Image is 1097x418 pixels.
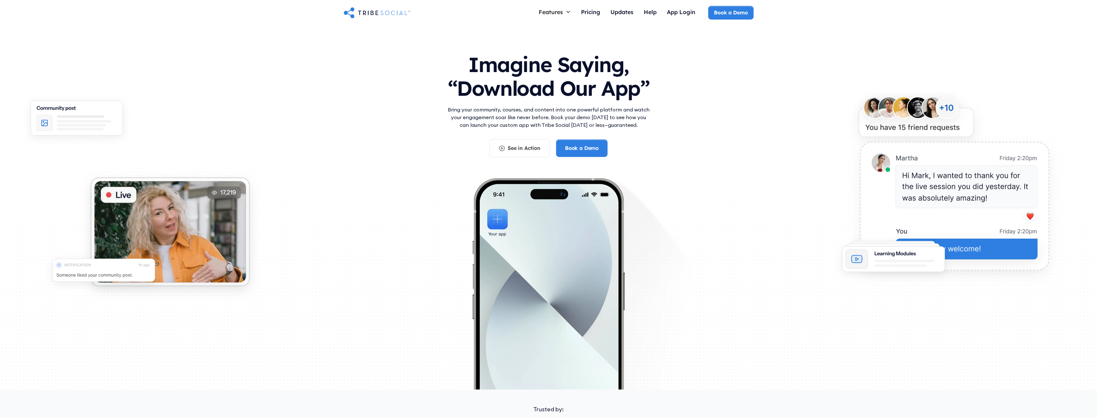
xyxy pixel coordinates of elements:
a: home [344,6,410,19]
img: An illustration of Community Feed [22,94,131,146]
a: Pricing [576,6,605,20]
img: An illustration of New friends requests [845,86,987,154]
div: Updates [610,8,634,15]
img: An illustration of chat [845,131,1064,290]
div: Trusted by: [344,405,754,414]
img: An illustration of push notification [44,252,164,292]
a: Updates [605,6,639,20]
div: Your app [488,231,506,238]
a: Book a Demo [708,6,753,19]
div: Help [644,8,657,15]
div: See in Action [508,144,540,152]
div: Pricing [581,8,600,15]
p: Bring your community, courses, and content into one powerful platform and watch your engagement s... [446,106,651,129]
div: App Login [667,8,695,15]
h1: Imagine Saying, “Download Our App” [446,46,651,103]
img: An illustration of Live video [77,167,263,304]
a: App Login [662,6,700,20]
div: Features [539,8,563,15]
img: An illustration of Learning Modules [834,236,954,283]
div: Features [534,6,576,18]
a: Book a Demo [556,139,608,157]
a: See in Action [489,139,550,157]
a: Help [639,6,662,20]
